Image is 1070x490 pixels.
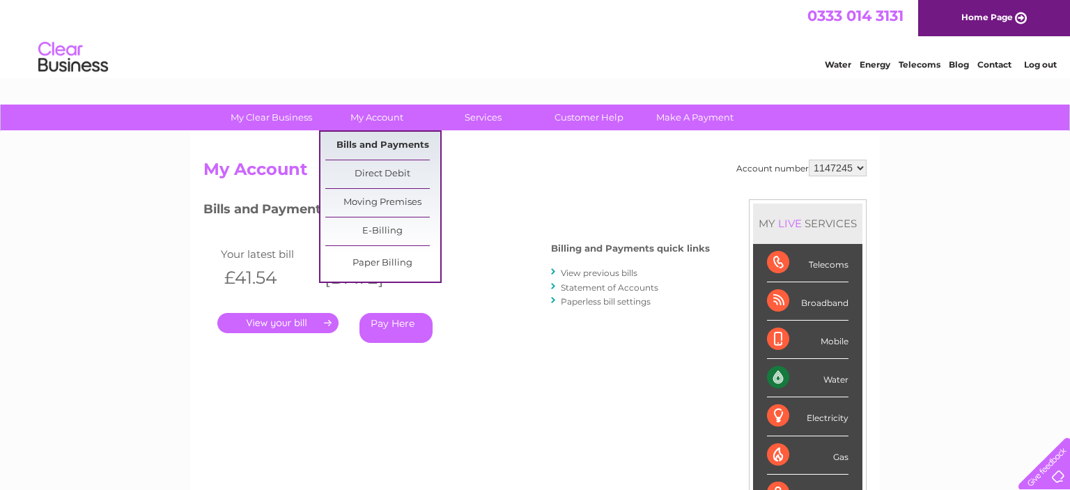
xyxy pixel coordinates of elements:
div: Water [767,359,848,397]
a: Bills and Payments [325,132,440,160]
div: Clear Business is a trading name of Verastar Limited (registered in [GEOGRAPHIC_DATA] No. 3667643... [207,8,865,68]
div: Electricity [767,397,848,436]
a: 0333 014 3131 [807,7,904,24]
h3: Bills and Payments [203,199,710,224]
h4: Billing and Payments quick links [551,243,710,254]
a: Energy [860,59,890,70]
td: Your latest bill [217,245,318,263]
a: Customer Help [532,105,646,130]
a: E-Billing [325,217,440,245]
div: Account number [736,160,867,176]
div: Broadband [767,282,848,321]
img: logo.png [38,36,109,79]
h2: My Account [203,160,867,186]
a: Direct Debit [325,160,440,188]
div: Gas [767,436,848,475]
a: Blog [949,59,969,70]
th: [DATE] [318,263,418,292]
div: MY SERVICES [753,204,862,243]
a: View previous bills [561,268,637,278]
a: Paperless bill settings [561,296,651,307]
a: Services [426,105,541,130]
a: Moving Premises [325,189,440,217]
a: Water [825,59,851,70]
a: My Clear Business [214,105,329,130]
a: Make A Payment [637,105,752,130]
a: Log out [1024,59,1057,70]
th: £41.54 [217,263,318,292]
a: My Account [320,105,435,130]
a: Pay Here [359,313,433,343]
div: Telecoms [767,244,848,282]
a: . [217,313,339,333]
a: Statement of Accounts [561,282,658,293]
div: LIVE [775,217,805,230]
div: Mobile [767,321,848,359]
a: Paper Billing [325,250,440,277]
a: Telecoms [899,59,940,70]
td: Invoice date [318,245,418,263]
a: Contact [977,59,1011,70]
